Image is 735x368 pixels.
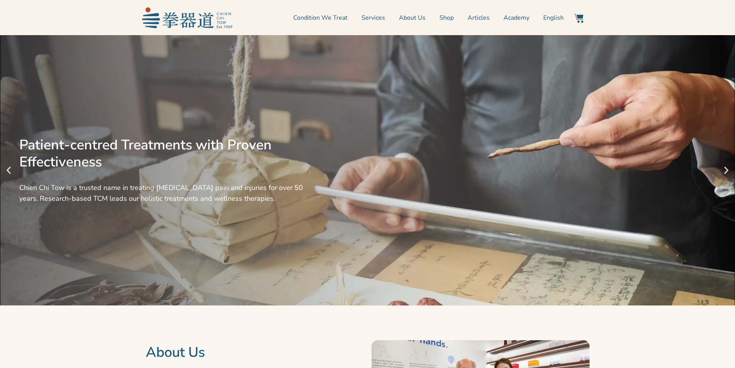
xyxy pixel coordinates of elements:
[293,8,348,27] a: Condition We Treat
[504,8,529,27] a: Academy
[721,166,731,175] div: Next slide
[19,182,305,204] div: Chien Chi Tow is a trusted name in treating [MEDICAL_DATA] pain and injuries for over 50 years. R...
[19,137,305,171] div: Patient-centred Treatments with Proven Effectiveness
[543,8,564,27] a: English
[362,8,385,27] a: Services
[439,8,454,27] a: Shop
[4,166,14,175] div: Previous slide
[468,8,490,27] a: Articles
[543,13,564,22] span: English
[146,344,364,361] h2: About Us
[236,8,564,27] nav: Menu
[399,8,426,27] a: About Us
